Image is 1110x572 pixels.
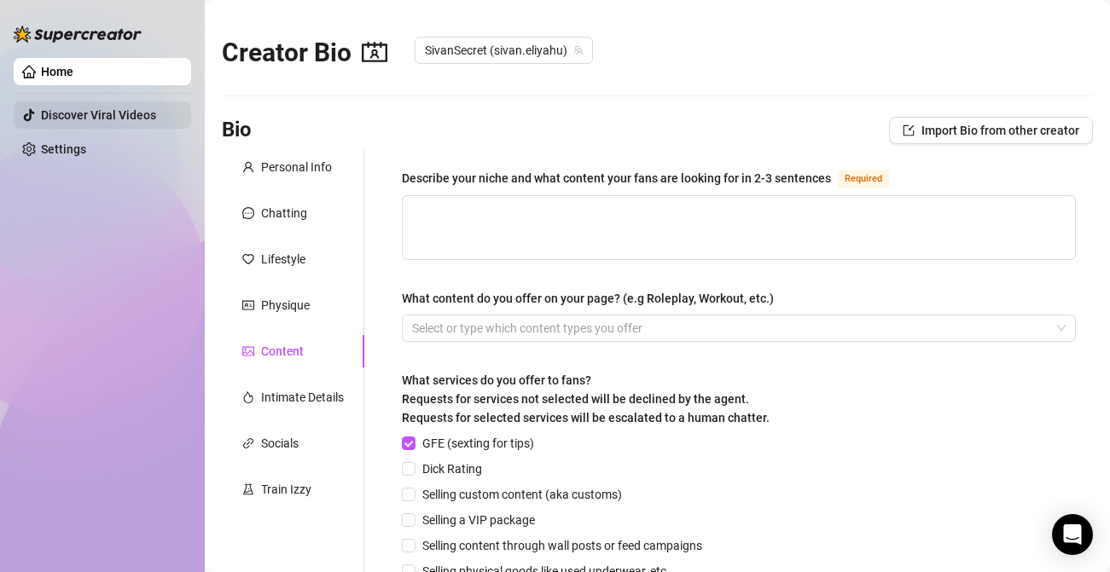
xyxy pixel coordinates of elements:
[261,388,344,407] div: Intimate Details
[261,250,305,269] div: Lifestyle
[402,373,770,425] span: What services do you offer to fans? Requests for services not selected will be declined by the ag...
[903,124,915,136] span: import
[1052,514,1093,555] div: Open Intercom Messenger
[41,108,156,122] a: Discover Viral Videos
[14,26,142,43] img: logo-BBDzfeDw.svg
[242,253,254,265] span: heart
[261,434,299,453] div: Socials
[242,483,254,495] span: experiment
[838,170,889,188] span: Required
[416,485,629,504] span: Selling custom content (aka customs)
[261,342,304,361] div: Content
[362,39,387,65] span: contacts
[242,207,254,219] span: message
[261,296,310,315] div: Physique
[402,289,774,308] div: What content do you offer on your page? (e.g Roleplay, Workout, etc.)
[402,169,831,188] div: Describe your niche and what content your fans are looking for in 2-3 sentences
[921,124,1079,137] span: Import Bio from other creator
[261,204,307,222] div: Chatting
[412,318,416,338] input: What content do you offer on your page? (e.g Roleplay, Workout, etc.)
[222,37,387,69] h2: Creator Bio
[416,459,489,478] span: Dick Rating
[242,161,254,173] span: user
[416,434,541,453] span: GFE (sexting for tips)
[41,142,86,156] a: Settings
[261,158,332,176] div: Personal Info
[261,480,311,499] div: Train Izzy
[573,45,584,55] span: team
[242,345,254,357] span: picture
[416,511,542,529] span: Selling a VIP package
[889,117,1093,144] button: Import Bio from other creator
[41,65,73,78] a: Home
[242,437,254,449] span: link
[402,168,908,188] label: Describe your niche and what content your fans are looking for in 2-3 sentences
[222,117,252,144] h3: Bio
[402,289,786,308] label: What content do you offer on your page? (e.g Roleplay, Workout, etc.)
[416,536,709,555] span: Selling content through wall posts or feed campaigns
[403,196,1075,259] textarea: Describe your niche and what content your fans are looking for in 2-3 sentences
[242,299,254,311] span: idcard
[425,38,583,63] span: SivanSecret (sivan.eliyahu)
[242,391,254,403] span: fire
